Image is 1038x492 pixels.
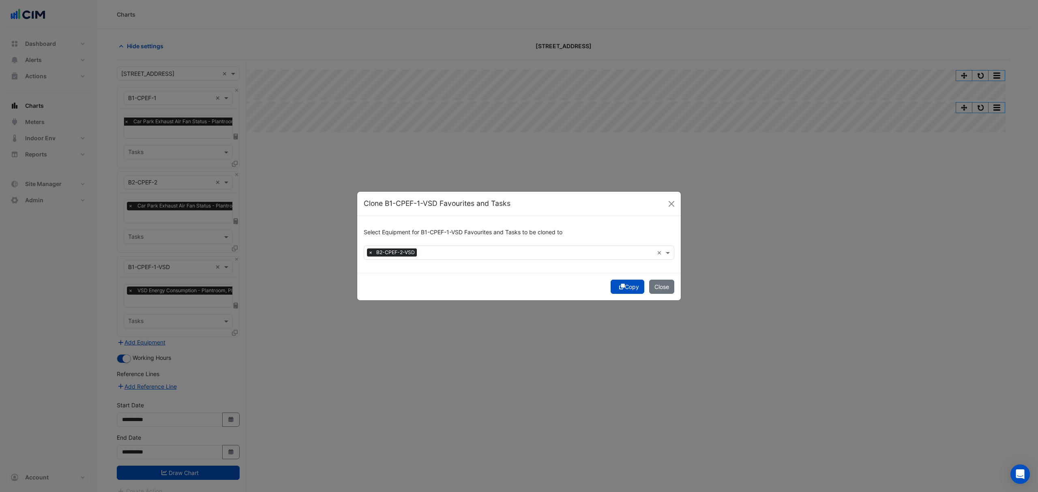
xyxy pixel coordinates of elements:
h6: Select Equipment for B1-CPEF-1-VSD Favourites and Tasks to be cloned to [364,229,674,236]
button: Close [665,198,678,210]
button: Close [649,280,674,294]
span: × [367,248,374,257]
div: Open Intercom Messenger [1010,464,1030,484]
button: Copy [611,280,644,294]
h5: Clone B1-CPEF-1-VSD Favourites and Tasks [364,198,510,209]
span: B2-CPEF-2-VSD [374,248,417,257]
span: Clear [657,248,664,257]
